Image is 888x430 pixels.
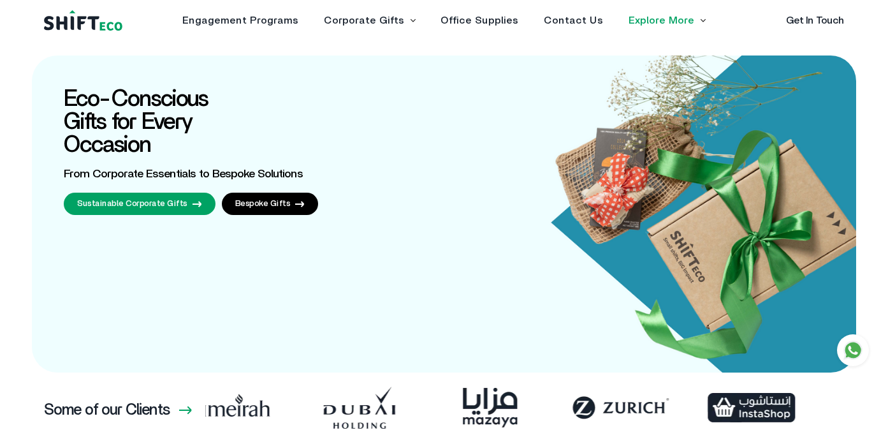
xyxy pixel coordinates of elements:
[531,385,662,430] img: Frame_37.webp
[662,385,792,430] img: Frame_5767.webp
[44,403,170,418] h3: Some of our Clients
[324,15,404,26] a: Corporate Gifts
[440,15,518,26] a: Office Supplies
[786,15,844,26] a: Get In Touch
[270,385,400,430] img: Frame_41.webp
[64,168,303,180] span: From Corporate Essentials to Bespoke Solutions
[139,385,270,430] img: Frame_38.webp
[400,385,531,430] img: mazaya.webp
[182,15,298,26] a: Engagement Programs
[64,87,208,156] span: Eco-Conscious Gifts for Every Occasion
[222,193,319,215] a: Bespoke Gifts
[629,15,694,26] a: Explore More
[64,193,215,215] a: Sustainable Corporate Gifts
[544,15,603,26] a: Contact Us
